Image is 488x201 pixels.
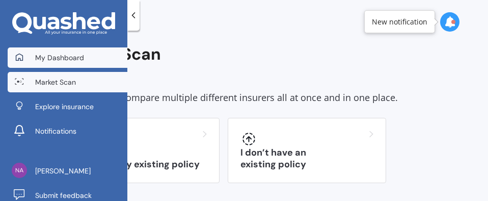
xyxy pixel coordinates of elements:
a: Market Scan [8,72,127,92]
div: Market Scan [61,45,464,74]
span: Market Scan [35,77,76,87]
a: My Dashboard [8,47,127,68]
span: Submit feedback [35,190,92,200]
a: [PERSON_NAME] [8,161,127,181]
h3: I don’t have an existing policy [240,147,373,170]
span: My Dashboard [35,53,84,63]
span: Explore insurance [35,102,94,112]
h3: Compare my existing policy [74,159,207,170]
span: [PERSON_NAME] [35,166,91,176]
div: Allows you to compare multiple different insurers all at once and in one place. [61,90,464,106]
a: Notifications [8,121,127,141]
span: Notifications [35,126,76,136]
a: Explore insurance [8,96,127,117]
div: New notification [372,17,427,27]
img: ace7ec194ab246b5d69f1a9118ccd0a3 [12,163,27,178]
